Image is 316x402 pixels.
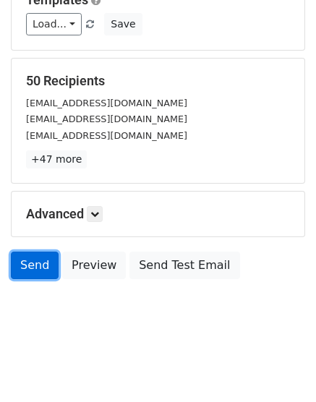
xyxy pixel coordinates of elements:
[11,252,59,279] a: Send
[26,13,82,35] a: Load...
[26,98,187,108] small: [EMAIL_ADDRESS][DOMAIN_NAME]
[26,114,187,124] small: [EMAIL_ADDRESS][DOMAIN_NAME]
[129,252,239,279] a: Send Test Email
[104,13,142,35] button: Save
[26,130,187,141] small: [EMAIL_ADDRESS][DOMAIN_NAME]
[244,333,316,402] iframe: Chat Widget
[26,150,87,168] a: +47 more
[62,252,126,279] a: Preview
[26,206,290,222] h5: Advanced
[26,73,290,89] h5: 50 Recipients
